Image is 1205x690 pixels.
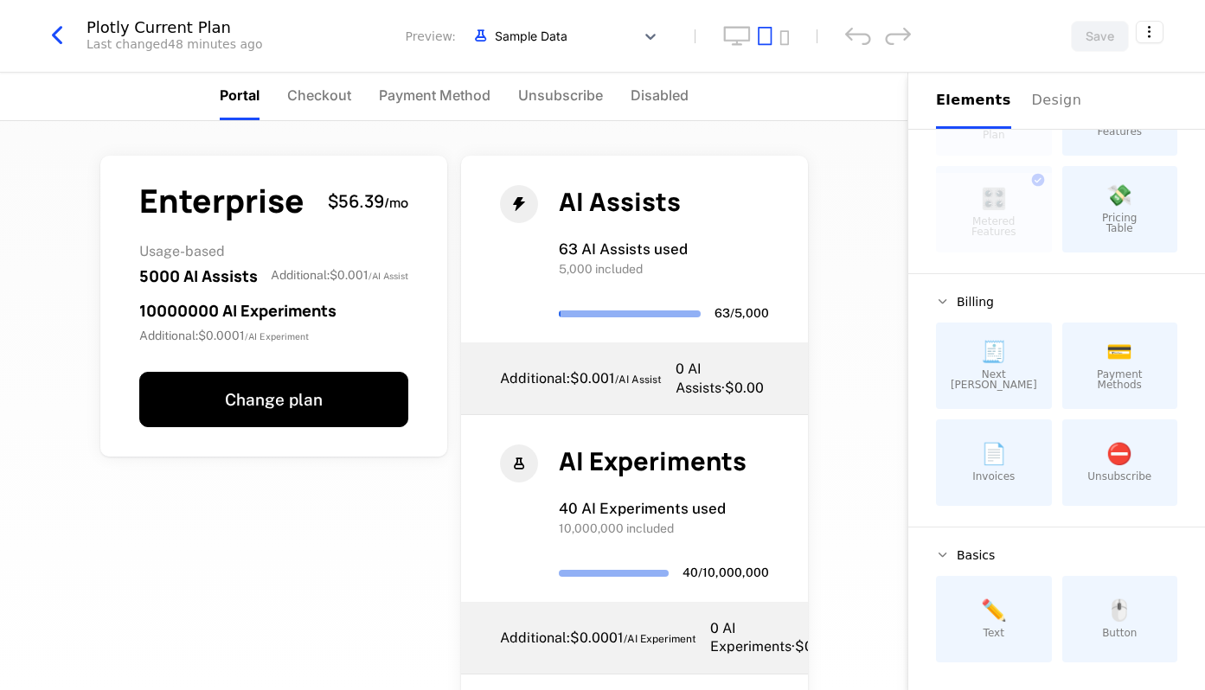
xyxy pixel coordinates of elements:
button: tablet [758,26,772,46]
span: 🖱️ [1106,600,1132,621]
span: Text [984,628,1004,638]
span: Unsubscribe [518,85,603,105]
span: 📄 [981,444,1007,464]
div: Design [1032,90,1087,111]
span: Additional : $0.001 [271,267,408,284]
span: 5,000 included [559,262,643,276]
span: Usage-based [139,245,408,259]
span: Enterprise [139,185,304,217]
span: Billing [957,296,994,308]
div: Choose Sub Page [936,73,1177,129]
button: desktop [723,26,751,46]
span: 40 / 10,000,000 [683,565,769,581]
button: mobile [779,30,789,46]
span: Unsubscribe [1087,471,1151,482]
span: 💸 [1106,185,1132,206]
span: Included Features [1097,116,1142,137]
span: Next [PERSON_NAME] [950,369,1038,390]
div: undo [845,27,871,45]
span: Additional : $0.0001 [500,629,696,648]
span: Payment Methods [1097,369,1143,390]
sub: / AI Assist [369,271,408,281]
span: Portal [220,85,260,105]
button: Select action [1136,21,1163,43]
button: Change plan [139,372,408,427]
span: Invoices [972,471,1015,482]
span: Preview: [406,28,456,45]
div: Plotly Current Plan [87,20,262,35]
span: $56.39 [328,189,384,213]
sub: / mo [384,194,408,212]
sub: / AI Experiment [624,633,696,645]
span: Checkout [287,85,351,105]
span: AI Experiments [559,444,747,478]
span: 63 / 5,000 [715,305,769,322]
span: 0 AI Assists · $0.00 [676,360,769,397]
span: 10000000 AI Experiments [139,300,337,321]
span: AI Assists [559,184,681,219]
i: thunder [500,185,538,223]
button: Save [1071,21,1129,52]
span: 40 AI Experiments used [559,500,726,517]
sub: / AI Experiment [245,331,309,342]
i: flask [500,444,538,482]
span: Basics [957,549,995,561]
span: Payment Method [379,85,490,105]
span: 5000 AI Assists [139,265,258,286]
span: 10,000,000 included [559,521,674,535]
div: Last changed 48 minutes ago [87,35,262,53]
sub: / AI Assist [615,374,662,386]
span: Additional : $0.0001 [139,328,309,344]
span: Pricing Table [1102,213,1137,233]
span: Disabled [631,85,689,105]
span: Additional : $0.001 [500,369,662,388]
span: 0 AI Experiments · $0.00 [710,619,834,656]
span: 63 AI Assists used [559,240,688,258]
span: 🧾 [981,342,1007,362]
div: redo [885,27,911,45]
span: ⛔️ [1106,444,1132,464]
div: Elements [936,90,1011,111]
span: Button [1102,628,1137,638]
span: 💳 [1106,342,1132,362]
span: ✏️ [981,600,1007,621]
